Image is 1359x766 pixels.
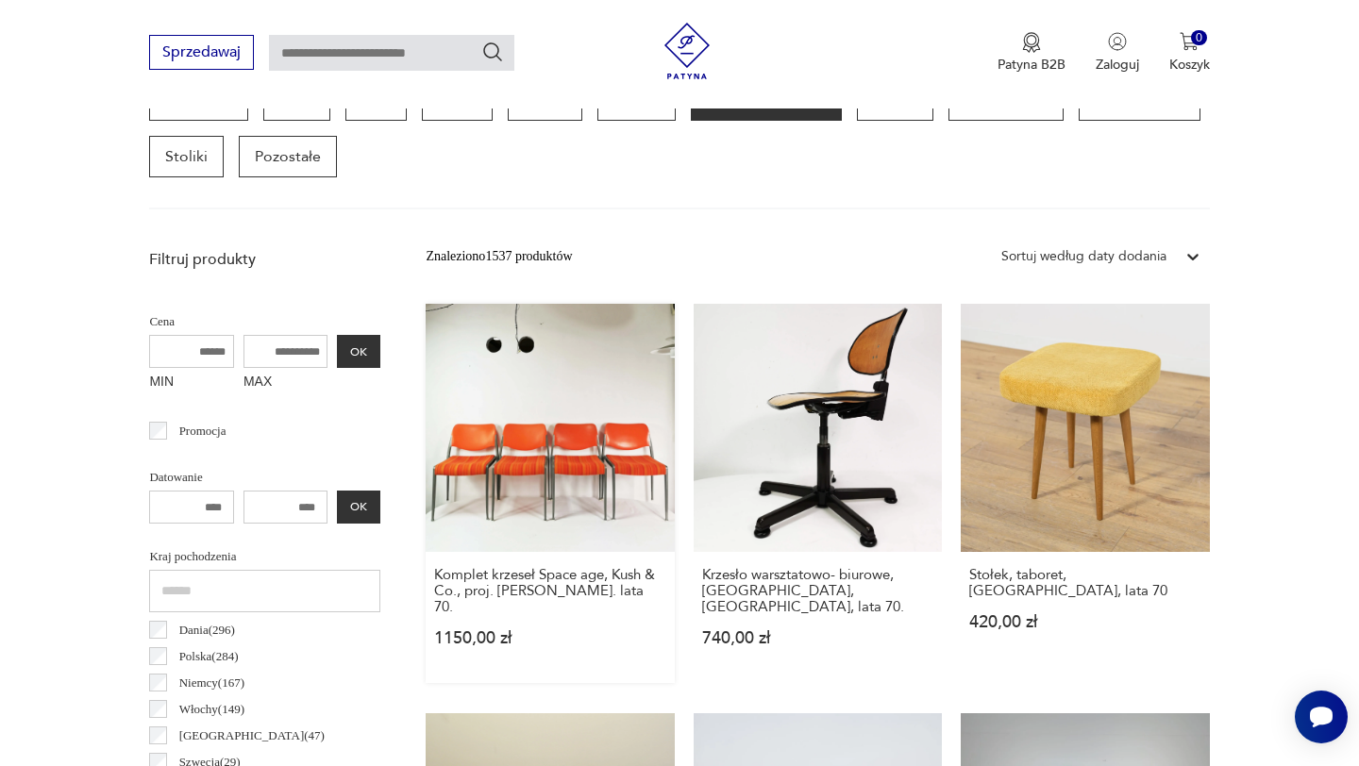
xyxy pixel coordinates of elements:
img: Ikonka użytkownika [1108,32,1127,51]
p: 420,00 zł [969,614,1200,630]
button: OK [337,335,380,368]
p: Patyna B2B [998,56,1065,74]
button: OK [337,491,380,524]
div: 0 [1191,30,1207,46]
p: 740,00 zł [702,630,933,646]
button: Szukaj [481,41,504,63]
h3: Komplet krzeseł Space age, Kush & Co., proj. [PERSON_NAME]. lata 70. [434,567,665,615]
p: Promocja [179,421,226,441]
iframe: Smartsupp widget button [1295,691,1348,743]
a: Stołek, taboret, Polska, lata 70Stołek, taboret, [GEOGRAPHIC_DATA], lata 70420,00 zł [961,304,1209,683]
a: Stoliki [149,136,224,177]
h3: Krzesło warsztatowo- biurowe, [GEOGRAPHIC_DATA], [GEOGRAPHIC_DATA], lata 70. [702,567,933,615]
p: 1150,00 zł [434,630,665,646]
h3: Stołek, taboret, [GEOGRAPHIC_DATA], lata 70 [969,567,1200,599]
p: Cena [149,311,380,332]
button: 0Koszyk [1169,32,1210,74]
div: Sortuj według daty dodania [1001,246,1166,267]
p: Kraj pochodzenia [149,546,380,567]
p: [GEOGRAPHIC_DATA] ( 47 ) [179,725,325,746]
img: Ikona medalu [1022,32,1041,53]
p: Dania ( 296 ) [179,620,235,641]
img: Patyna - sklep z meblami i dekoracjami vintage [659,23,715,79]
button: Patyna B2B [998,32,1065,74]
p: Włochy ( 149 ) [179,699,244,720]
p: Zaloguj [1096,56,1139,74]
a: Sprzedawaj [149,47,254,60]
label: MIN [149,368,234,398]
img: Ikona koszyka [1180,32,1199,51]
button: Zaloguj [1096,32,1139,74]
a: Krzesło warsztatowo- biurowe, Sedus, Niemcy, lata 70.Krzesło warsztatowo- biurowe, [GEOGRAPHIC_DA... [694,304,942,683]
button: Sprzedawaj [149,35,254,70]
a: Ikona medaluPatyna B2B [998,32,1065,74]
p: Datowanie [149,467,380,488]
a: Komplet krzeseł Space age, Kush & Co., proj. Prof. Hans Ell. lata 70.Komplet krzeseł Space age, K... [426,304,674,683]
p: Niemcy ( 167 ) [179,673,244,693]
label: MAX [243,368,328,398]
p: Filtruj produkty [149,249,380,270]
div: Znaleziono 1537 produktów [426,246,572,267]
p: Koszyk [1169,56,1210,74]
a: Pozostałe [239,136,337,177]
p: Polska ( 284 ) [179,646,239,667]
